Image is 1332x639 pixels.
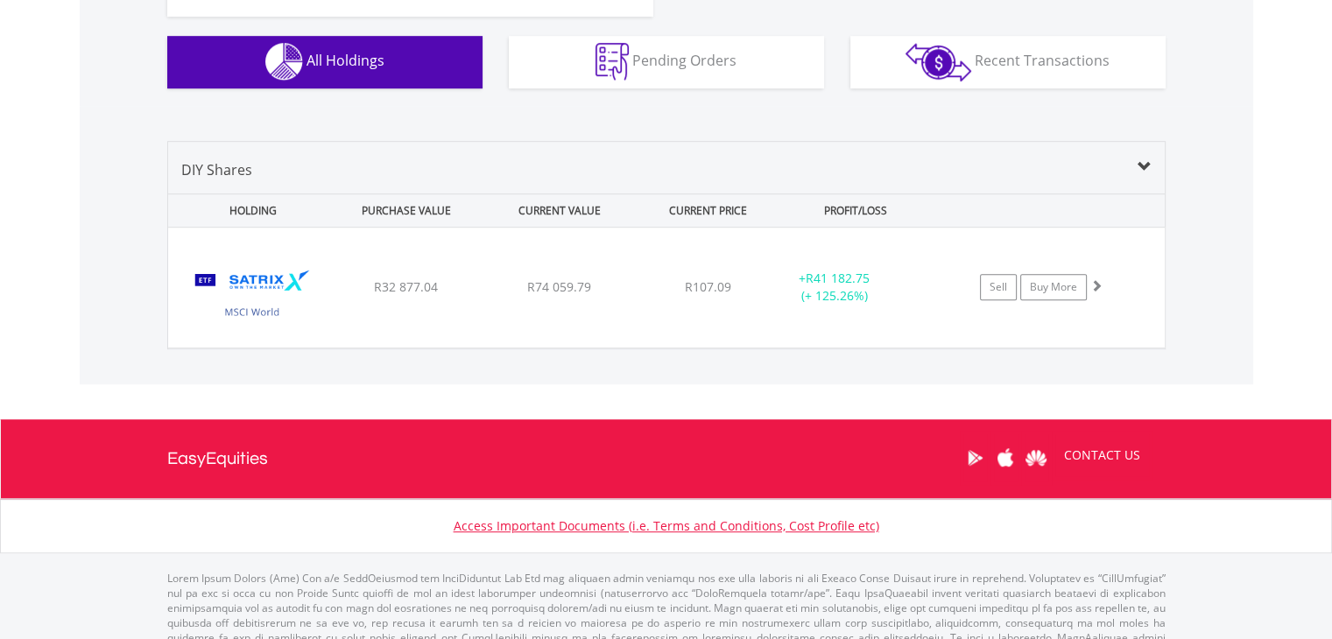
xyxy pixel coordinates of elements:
[332,194,482,227] div: PURCHASE VALUE
[169,194,328,227] div: HOLDING
[374,278,438,295] span: R32 877.04
[980,274,1017,300] a: Sell
[1021,431,1052,485] a: Huawei
[632,51,736,70] span: Pending Orders
[638,194,777,227] div: CURRENT PRICE
[975,51,1110,70] span: Recent Transactions
[167,36,483,88] button: All Holdings
[485,194,635,227] div: CURRENT VALUE
[769,270,901,305] div: + (+ 125.26%)
[509,36,824,88] button: Pending Orders
[781,194,931,227] div: PROFIT/LOSS
[454,517,879,534] a: Access Important Documents (i.e. Terms and Conditions, Cost Profile etc)
[685,278,731,295] span: R107.09
[596,43,629,81] img: pending_instructions-wht.png
[806,270,870,286] span: R41 182.75
[307,51,384,70] span: All Holdings
[181,160,252,179] span: DIY Shares
[527,278,591,295] span: R74 059.79
[167,419,268,498] a: EasyEquities
[1020,274,1087,300] a: Buy More
[177,249,328,343] img: TFSA.STXWDM.png
[906,43,971,81] img: transactions-zar-wht.png
[990,431,1021,485] a: Apple
[850,36,1166,88] button: Recent Transactions
[265,43,303,81] img: holdings-wht.png
[1052,431,1152,480] a: CONTACT US
[960,431,990,485] a: Google Play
